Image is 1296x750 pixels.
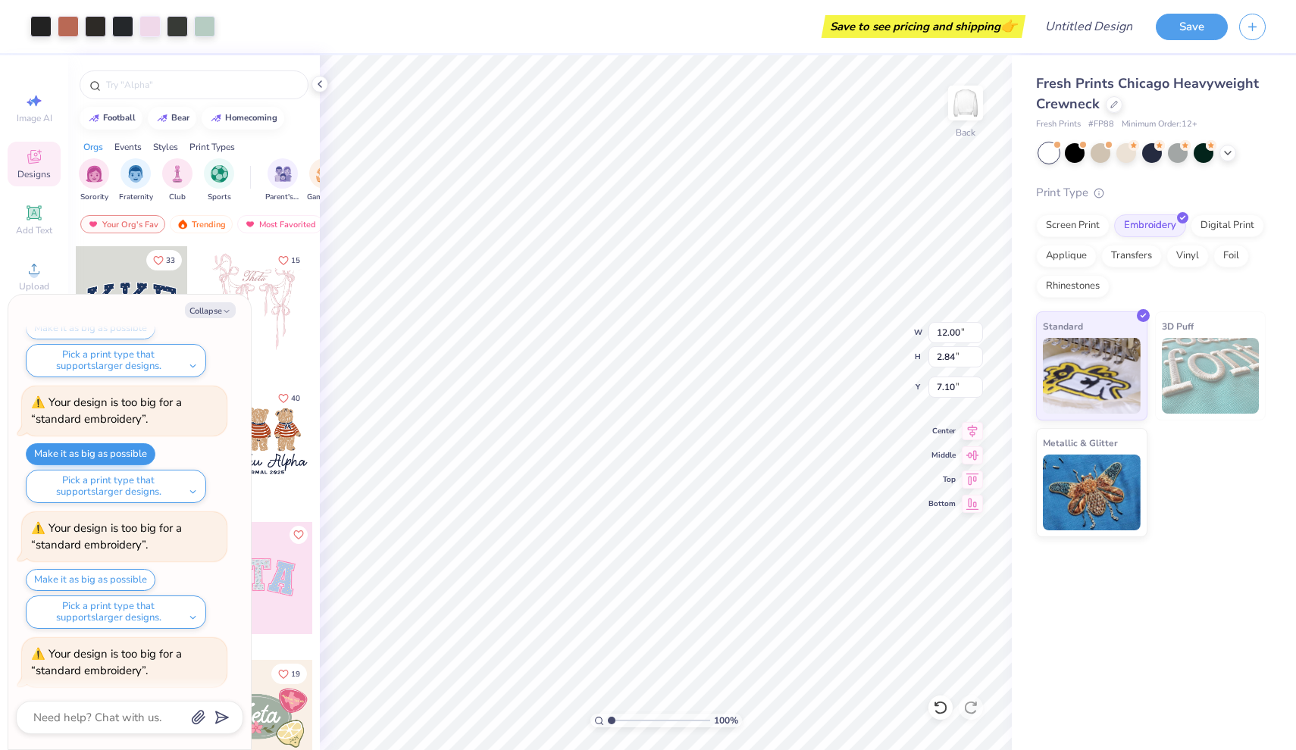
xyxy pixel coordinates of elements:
[204,158,234,203] div: filter for Sports
[225,114,277,122] div: homecoming
[17,112,52,124] span: Image AI
[80,215,165,233] div: Your Org's Fav
[80,107,142,130] button: football
[26,443,155,465] button: Make it as big as possible
[1088,118,1114,131] span: # FP88
[26,569,155,591] button: Make it as big as possible
[26,344,206,377] button: Pick a print type that supportslarger designs.
[714,714,738,727] span: 100 %
[26,595,206,629] button: Pick a print type that supportslarger designs.
[1191,214,1264,237] div: Digital Print
[119,158,153,203] button: filter button
[80,192,108,203] span: Sorority
[162,158,193,203] button: filter button
[265,192,300,203] span: Parent's Weekend
[928,474,956,485] span: Top
[103,114,136,122] div: football
[271,250,307,270] button: Like
[307,158,342,203] button: filter button
[162,158,193,203] div: filter for Club
[1043,455,1141,530] img: Metallic & Glitter
[156,114,168,123] img: trend_line.gif
[1036,118,1081,131] span: Fresh Prints
[244,219,256,230] img: most_fav.gif
[177,219,189,230] img: trending.gif
[166,257,175,264] span: 33
[211,165,228,183] img: Sports Image
[950,88,981,118] img: Back
[1033,11,1144,42] input: Untitled Design
[202,107,284,130] button: homecoming
[928,498,956,509] span: Bottom
[119,192,153,203] span: Fraternity
[1036,275,1110,298] div: Rhinestones
[271,388,307,408] button: Like
[265,158,300,203] div: filter for Parent's Weekend
[169,165,186,183] img: Club Image
[1036,184,1266,202] div: Print Type
[88,114,100,123] img: trend_line.gif
[265,158,300,203] button: filter button
[928,450,956,461] span: Middle
[291,257,300,264] span: 15
[1166,245,1209,267] div: Vinyl
[210,114,222,123] img: trend_line.gif
[31,646,182,679] div: Your design is too big for a “standard embroidery”.
[1162,338,1260,414] img: 3D Puff
[274,165,292,183] img: Parent's Weekend Image
[79,158,109,203] div: filter for Sorority
[1114,214,1186,237] div: Embroidery
[1122,118,1197,131] span: Minimum Order: 12 +
[19,280,49,292] span: Upload
[204,158,234,203] button: filter button
[1036,245,1097,267] div: Applique
[307,192,342,203] span: Game Day
[291,395,300,402] span: 40
[928,426,956,436] span: Center
[208,192,231,203] span: Sports
[169,192,186,203] span: Club
[170,215,233,233] div: Trending
[1213,245,1249,267] div: Foil
[1043,318,1083,334] span: Standard
[31,520,182,553] div: Your design is too big for a “standard embroidery”.
[1162,318,1194,334] span: 3D Puff
[171,114,189,122] div: bear
[307,158,342,203] div: filter for Game Day
[1036,214,1110,237] div: Screen Print
[291,670,300,678] span: 19
[127,165,144,183] img: Fraternity Image
[290,526,308,544] button: Like
[1036,74,1259,113] span: Fresh Prints Chicago Heavyweight Crewneck
[271,664,307,684] button: Like
[79,158,109,203] button: filter button
[86,165,103,183] img: Sorority Image
[119,158,153,203] div: filter for Fraternity
[114,140,142,154] div: Events
[87,219,99,230] img: most_fav.gif
[153,140,178,154] div: Styles
[16,224,52,236] span: Add Text
[26,317,155,339] button: Make it as big as possible
[185,302,236,318] button: Collapse
[31,395,182,427] div: Your design is too big for a “standard embroidery”.
[1000,17,1017,35] span: 👉
[83,140,103,154] div: Orgs
[148,107,196,130] button: bear
[825,15,1022,38] div: Save to see pricing and shipping
[1101,245,1162,267] div: Transfers
[1156,14,1228,40] button: Save
[1043,435,1118,451] span: Metallic & Glitter
[237,215,323,233] div: Most Favorited
[316,165,333,183] img: Game Day Image
[146,250,182,270] button: Like
[105,77,299,92] input: Try "Alpha"
[26,470,206,503] button: Pick a print type that supportslarger designs.
[189,140,235,154] div: Print Types
[956,126,975,139] div: Back
[17,168,51,180] span: Designs
[1043,338,1141,414] img: Standard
